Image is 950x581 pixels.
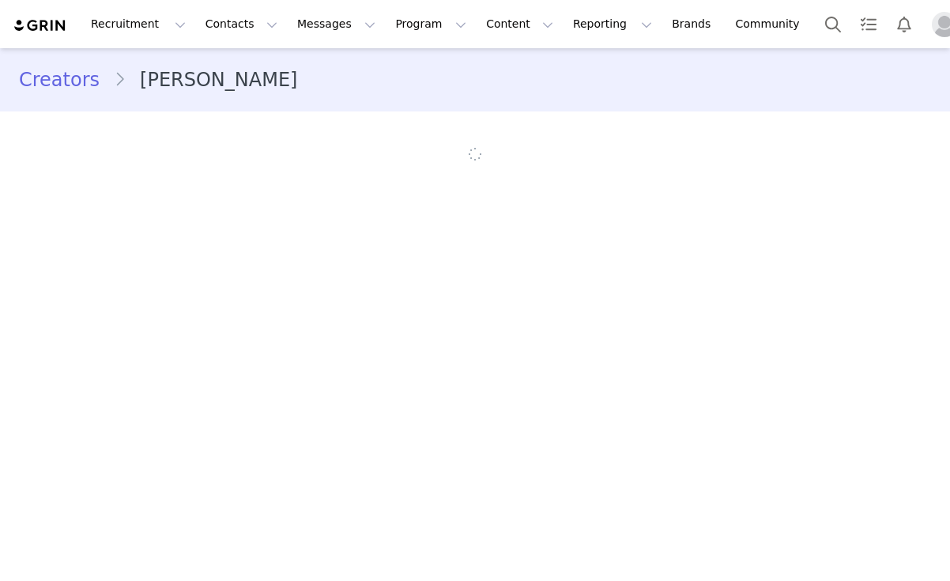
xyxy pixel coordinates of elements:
[196,6,287,42] button: Contacts
[816,6,850,42] button: Search
[81,6,195,42] button: Recruitment
[288,6,385,42] button: Messages
[19,66,114,94] a: Creators
[477,6,563,42] button: Content
[662,6,725,42] a: Brands
[13,18,68,33] img: grin logo
[851,6,886,42] a: Tasks
[726,6,816,42] a: Community
[386,6,476,42] button: Program
[564,6,662,42] button: Reporting
[887,6,922,42] button: Notifications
